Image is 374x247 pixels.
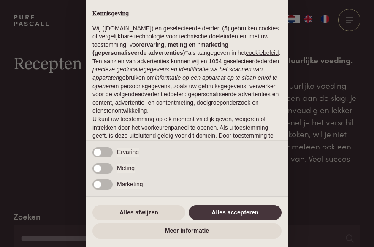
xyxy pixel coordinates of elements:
[246,49,279,56] a: cookiebeleid
[92,74,277,90] em: informatie op een apparaat op te slaan en/of te openen
[92,223,282,239] button: Meer informatie
[92,66,263,81] em: precieze geolocatiegegevens en identificatie via het scannen van apparaten
[117,164,135,173] span: Meting
[138,90,184,99] button: advertentiedoelen
[92,115,282,157] p: U kunt uw toestemming op elk moment vrijelijk geven, weigeren of intrekken door het voorkeurenpan...
[117,148,139,157] span: Ervaring
[189,205,282,220] button: Alles accepteren
[92,10,282,18] h2: Kennisgeving
[92,205,185,220] button: Alles afwijzen
[92,57,282,115] p: Ten aanzien van advertenties kunnen wij en 1054 geselecteerde gebruiken om en persoonsgegevens, z...
[117,180,143,189] span: Marketing
[261,57,279,66] button: derden
[92,41,228,57] strong: ervaring, meting en “marketing (gepersonaliseerde advertenties)”
[92,24,282,57] p: Wij ([DOMAIN_NAME]) en geselecteerde derden (5) gebruiken cookies of vergelijkbare technologie vo...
